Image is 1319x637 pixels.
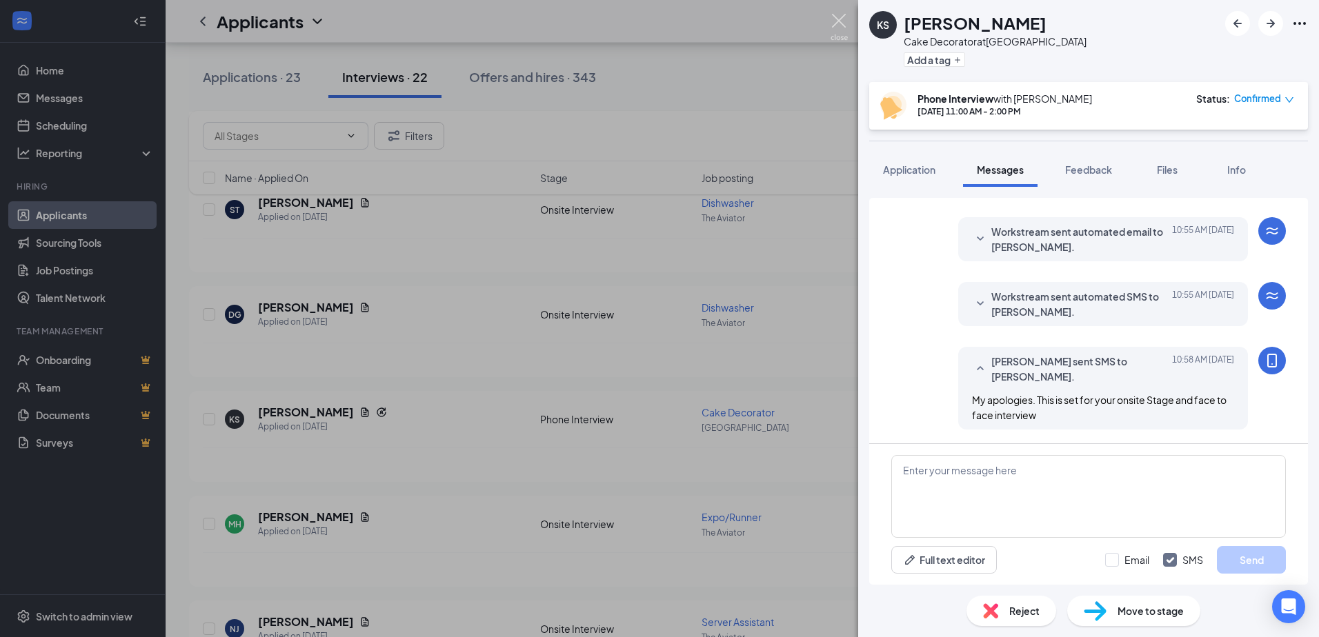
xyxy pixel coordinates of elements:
svg: ArrowLeftNew [1229,15,1246,32]
span: Files [1157,163,1178,176]
span: Reject [1009,603,1040,618]
div: Open Intercom Messenger [1272,590,1305,623]
svg: Pen [903,553,917,567]
h1: [PERSON_NAME] [904,11,1047,34]
div: Cake Decorator at [GEOGRAPHIC_DATA] [904,34,1087,48]
div: Status : [1196,92,1230,105]
button: ArrowLeftNew [1225,11,1250,36]
svg: MobileSms [1264,352,1280,369]
span: [DATE] 10:58 AM [1172,354,1234,384]
span: [DATE] 10:55 AM [1172,224,1234,254]
span: Feedback [1065,163,1112,176]
svg: SmallChevronDown [972,296,989,312]
div: KS [877,18,889,32]
span: Confirmed [1234,92,1281,105]
svg: ArrowRight [1262,15,1279,32]
svg: Plus [953,56,962,64]
span: My apologies. This is set for your onsite Stage and face to face interview [972,394,1227,421]
span: [PERSON_NAME] sent SMS to [PERSON_NAME]. [991,354,1172,384]
span: Workstream sent automated SMS to [PERSON_NAME]. [991,289,1172,319]
svg: SmallChevronDown [972,231,989,247]
div: with [PERSON_NAME] [918,92,1092,105]
button: Full text editorPen [891,546,997,574]
button: Send [1217,546,1286,574]
span: Application [883,163,935,176]
span: Move to stage [1118,603,1184,618]
b: Phone Interview [918,92,993,105]
span: Workstream sent automated email to [PERSON_NAME]. [991,224,1172,254]
span: Messages [977,163,1024,176]
span: [DATE] 10:55 AM [1172,289,1234,319]
svg: SmallChevronUp [972,361,989,377]
svg: WorkstreamLogo [1264,223,1280,239]
svg: WorkstreamLogo [1264,287,1280,304]
button: PlusAdd a tag [904,52,965,67]
svg: Ellipses [1291,15,1308,32]
div: [DATE] 11:00 AM - 2:00 PM [918,105,1092,117]
span: down [1285,95,1294,105]
button: ArrowRight [1258,11,1283,36]
span: Info [1227,163,1246,176]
